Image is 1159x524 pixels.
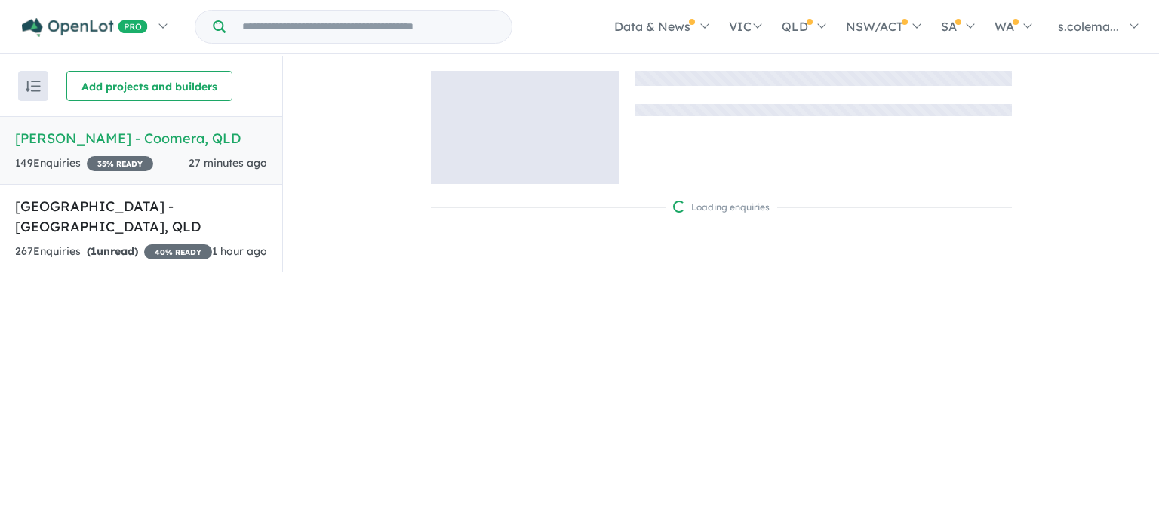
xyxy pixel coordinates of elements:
button: Add projects and builders [66,71,232,101]
input: Try estate name, suburb, builder or developer [229,11,509,43]
div: Loading enquiries [673,200,770,215]
span: 1 [91,244,97,258]
img: Openlot PRO Logo White [22,18,148,37]
span: 27 minutes ago [189,156,267,170]
span: 1 hour ago [212,244,267,258]
h5: [PERSON_NAME] - Coomera , QLD [15,128,267,149]
img: sort.svg [26,81,41,92]
span: s.colema... [1058,19,1119,34]
strong: ( unread) [87,244,138,258]
span: 40 % READY [144,244,212,259]
span: 35 % READY [87,156,153,171]
div: 267 Enquir ies [15,243,212,261]
div: 149 Enquir ies [15,155,153,173]
h5: [GEOGRAPHIC_DATA] - [GEOGRAPHIC_DATA] , QLD [15,196,267,237]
